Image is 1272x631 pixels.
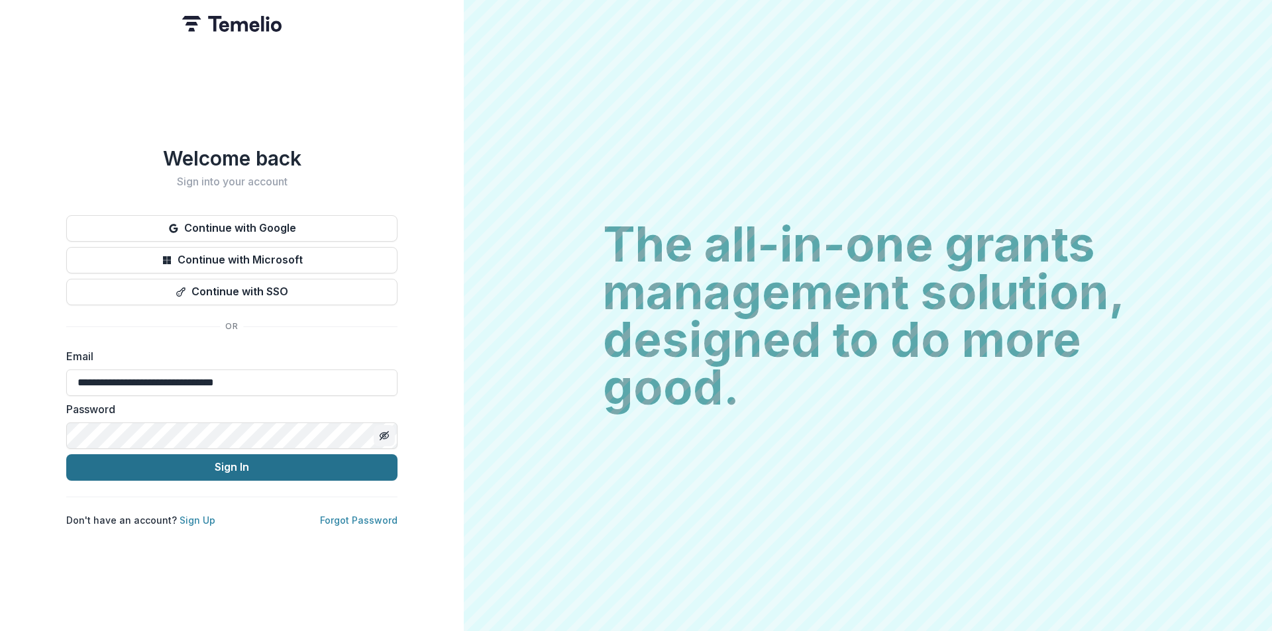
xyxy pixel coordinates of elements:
img: Temelio [182,16,282,32]
h2: Sign into your account [66,175,397,188]
p: Don't have an account? [66,513,215,527]
button: Sign In [66,454,397,481]
h1: Welcome back [66,146,397,170]
button: Continue with Google [66,215,397,242]
label: Password [66,401,390,417]
a: Sign Up [180,514,215,526]
label: Email [66,348,390,364]
button: Continue with SSO [66,279,397,305]
button: Toggle password visibility [374,425,395,446]
button: Continue with Microsoft [66,247,397,273]
a: Forgot Password [320,514,397,526]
